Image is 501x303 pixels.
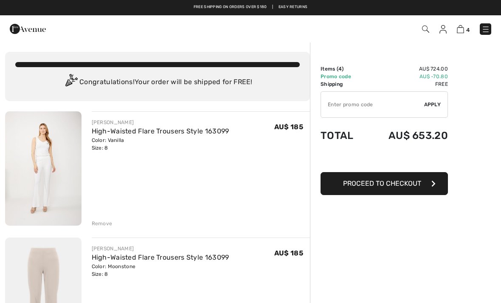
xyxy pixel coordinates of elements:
[10,24,46,32] a: 1ère Avenue
[92,253,229,261] a: High-Waisted Flare Trousers Style 163099
[321,80,366,88] td: Shipping
[279,4,308,10] a: Easy Returns
[366,80,448,88] td: Free
[321,73,366,80] td: Promo code
[457,25,464,33] img: Shopping Bag
[321,92,424,117] input: Promo code
[92,136,229,152] div: Color: Vanilla Size: 8
[481,25,490,34] img: Menu
[366,73,448,80] td: AU$ -70.80
[457,24,470,34] a: 4
[92,263,229,278] div: Color: Moonstone Size: 8
[366,121,448,150] td: AU$ 653.20
[321,172,448,195] button: Proceed to Checkout
[343,179,421,187] span: Proceed to Checkout
[5,111,82,226] img: High-Waisted Flare Trousers Style 163099
[274,249,303,257] span: AU$ 185
[62,74,79,91] img: Congratulation2.svg
[366,65,448,73] td: AU$ 724.00
[424,101,441,108] span: Apply
[439,25,447,34] img: My Info
[10,20,46,37] img: 1ère Avenue
[274,123,303,131] span: AU$ 185
[321,150,448,169] iframe: PayPal
[194,4,267,10] a: Free shipping on orders over $180
[92,220,113,227] div: Remove
[272,4,273,10] span: |
[92,119,229,126] div: [PERSON_NAME]
[15,74,300,91] div: Congratulations! Your order will be shipped for FREE!
[92,127,229,135] a: High-Waisted Flare Trousers Style 163099
[92,245,229,252] div: [PERSON_NAME]
[321,65,366,73] td: Items ( )
[321,121,366,150] td: Total
[338,66,342,72] span: 4
[422,25,429,33] img: Search
[466,27,470,33] span: 4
